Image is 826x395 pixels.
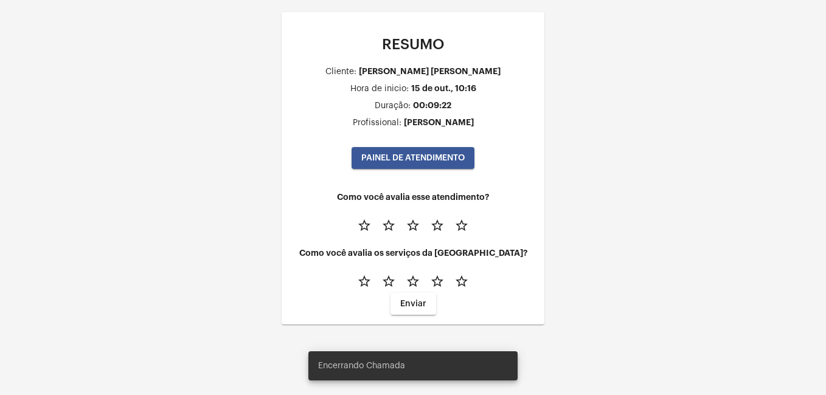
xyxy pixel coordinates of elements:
[357,274,372,289] mat-icon: star_border
[291,193,535,202] h4: Como você avalia esse atendimento?
[406,218,420,233] mat-icon: star_border
[400,300,426,308] span: Enviar
[359,67,501,76] div: [PERSON_NAME] [PERSON_NAME]
[413,101,451,110] div: 00:09:22
[352,147,474,169] button: PAINEL DE ATENDIMENTO
[357,218,372,233] mat-icon: star_border
[454,274,469,289] mat-icon: star_border
[390,293,436,315] button: Enviar
[381,218,396,233] mat-icon: star_border
[325,67,356,77] div: Cliente:
[361,154,465,162] span: PAINEL DE ATENDIMENTO
[381,274,396,289] mat-icon: star_border
[353,118,401,128] div: Profissional:
[291,36,535,52] p: RESUMO
[375,101,411,111] div: Duração:
[411,84,476,93] div: 15 de out., 10:16
[404,118,474,127] div: [PERSON_NAME]
[350,84,409,94] div: Hora de inicio:
[430,218,445,233] mat-icon: star_border
[430,274,445,289] mat-icon: star_border
[454,218,469,233] mat-icon: star_border
[406,274,420,289] mat-icon: star_border
[318,360,405,372] span: Encerrando Chamada
[291,249,535,258] h4: Como você avalia os serviços da [GEOGRAPHIC_DATA]?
